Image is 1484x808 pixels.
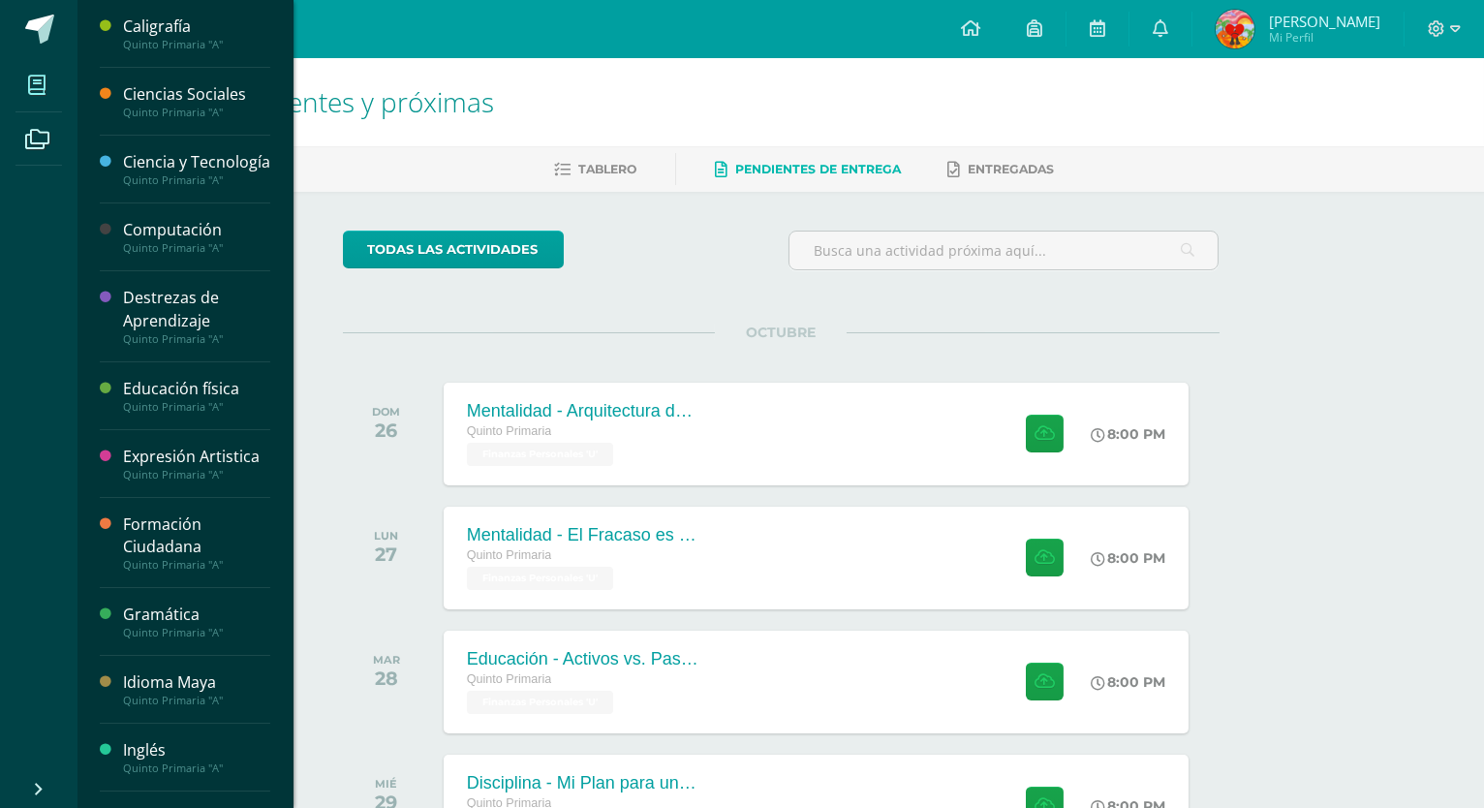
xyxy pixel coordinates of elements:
[373,667,400,690] div: 28
[467,443,613,466] span: Finanzas Personales 'U'
[123,604,270,639] a: GramáticaQuinto Primaria "A"
[375,777,397,791] div: MIÉ
[715,154,901,185] a: Pendientes de entrega
[1216,10,1254,48] img: f8d4f7e4f31f6794352e4c44e504bd77.png
[123,83,270,106] div: Ciencias Sociales
[374,543,398,566] div: 27
[123,378,270,414] a: Educación físicaQuinto Primaria "A"
[578,162,636,176] span: Tablero
[735,162,901,176] span: Pendientes de entrega
[467,773,699,793] div: Disciplina - Mi Plan para una Meta
[373,653,400,667] div: MAR
[1269,29,1380,46] span: Mi Perfil
[123,332,270,346] div: Quinto Primaria "A"
[123,16,270,51] a: CaligrafíaQuinto Primaria "A"
[789,232,1219,269] input: Busca una actividad próxima aquí...
[123,219,270,241] div: Computación
[554,154,636,185] a: Tablero
[467,672,552,686] span: Quinto Primaria
[123,739,270,761] div: Inglés
[123,626,270,639] div: Quinto Primaria "A"
[467,691,613,714] span: Finanzas Personales 'U'
[123,513,270,558] div: Formación Ciudadana
[123,106,270,119] div: Quinto Primaria "A"
[968,162,1054,176] span: Entregadas
[372,419,400,442] div: 26
[123,604,270,626] div: Gramática
[467,548,552,562] span: Quinto Primaria
[343,231,564,268] a: todas las Actividades
[1091,549,1165,567] div: 8:00 PM
[123,468,270,482] div: Quinto Primaria "A"
[123,151,270,187] a: Ciencia y TecnologíaQuinto Primaria "A"
[467,401,699,421] div: Mentalidad - Arquitectura de Mi Destino
[123,558,270,572] div: Quinto Primaria "A"
[123,16,270,38] div: Caligrafía
[123,38,270,51] div: Quinto Primaria "A"
[123,739,270,775] a: InglésQuinto Primaria "A"
[947,154,1054,185] a: Entregadas
[123,83,270,119] a: Ciencias SocialesQuinto Primaria "A"
[374,529,398,543] div: LUN
[467,649,699,669] div: Educación - Activos vs. Pasivos: El Juego
[123,671,270,694] div: Idioma Maya
[467,424,552,438] span: Quinto Primaria
[123,400,270,414] div: Quinto Primaria "A"
[123,761,270,775] div: Quinto Primaria "A"
[123,241,270,255] div: Quinto Primaria "A"
[715,324,847,341] span: OCTUBRE
[123,513,270,572] a: Formación CiudadanaQuinto Primaria "A"
[123,694,270,707] div: Quinto Primaria "A"
[1269,12,1380,31] span: [PERSON_NAME]
[123,446,270,468] div: Expresión Artistica
[123,378,270,400] div: Educación física
[101,83,494,120] span: Actividades recientes y próximas
[372,405,400,419] div: DOM
[467,525,699,545] div: Mentalidad - El Fracaso es mi Maestro
[123,173,270,187] div: Quinto Primaria "A"
[123,287,270,331] div: Destrezas de Aprendizaje
[1091,673,1165,691] div: 8:00 PM
[123,446,270,482] a: Expresión ArtisticaQuinto Primaria "A"
[123,287,270,345] a: Destrezas de AprendizajeQuinto Primaria "A"
[467,567,613,590] span: Finanzas Personales 'U'
[123,671,270,707] a: Idioma MayaQuinto Primaria "A"
[123,219,270,255] a: ComputaciónQuinto Primaria "A"
[123,151,270,173] div: Ciencia y Tecnología
[1091,425,1165,443] div: 8:00 PM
